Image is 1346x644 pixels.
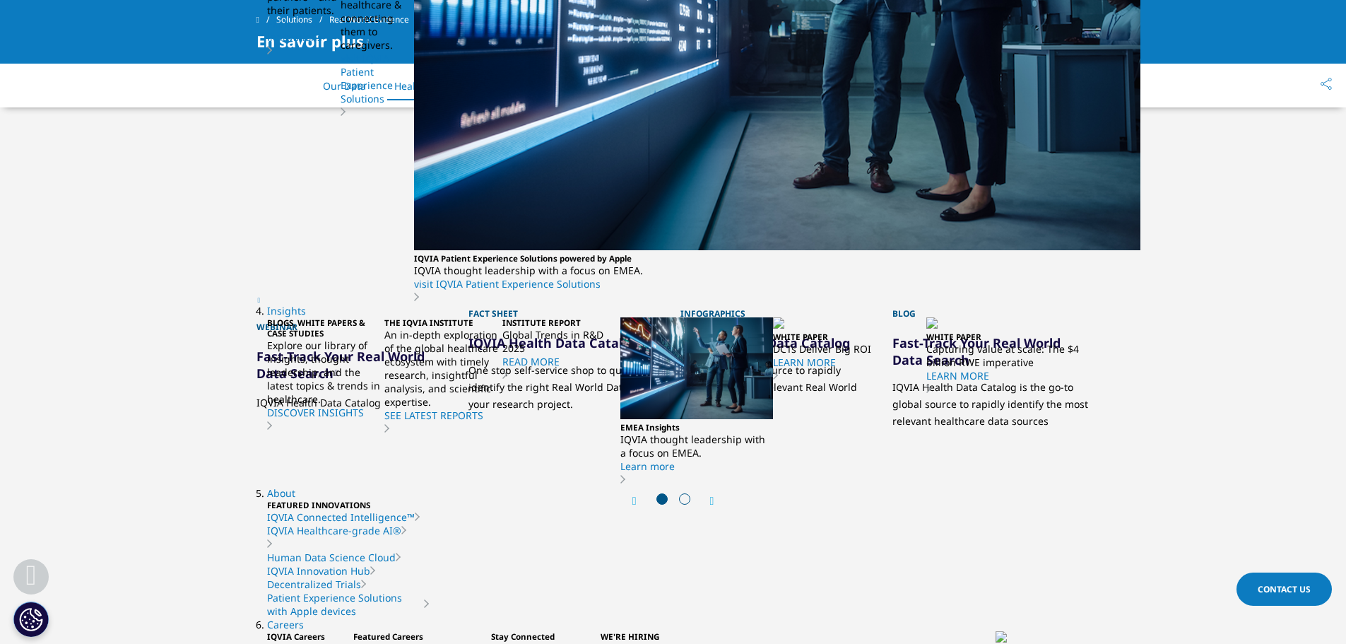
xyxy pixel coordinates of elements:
[267,564,370,578] a: IQVIA Innovation Hub
[926,342,1080,369] p: Capturing value at scale: The $4 billion RWE imperative
[414,277,1140,304] a: visit IQVIA Patient Experience Solutions
[620,433,774,459] p: IQVIA thought leadership with a focus on EMEA.
[267,304,306,317] a: Insights
[926,332,1080,342] h5: WHITE PAPER
[926,317,938,329] img: 909_businessman-standing-in-modern-office-with-looking-at-cityscape.jpg
[773,317,784,329] img: 1127_group-of-financial-professionals-analyzing-markets.jpg
[341,52,414,119] a: visit IQVIA Patient Experience Solutions
[414,264,1140,277] p: IQVIA thought leadership with a focus on EMEA.
[267,486,295,500] a: About
[773,356,926,382] a: LEARN MORE
[267,618,304,631] a: Careers
[267,339,385,406] p: Explore our library of insights, thought leadership, and the latest topics & trends in healthcare.
[353,631,491,642] h5: Featured Careers
[267,591,425,618] a: Patient Experience Solutions with Apple devices
[620,459,774,486] a: Learn more
[384,317,502,328] h5: THE IQVIA INSTITUTE
[267,510,415,524] a: IQVIA Connected Intelligence™
[13,602,49,637] button: Cookies Settings
[601,631,996,642] h5: WE'RE HIRING
[491,631,601,642] h5: Stay Connected
[620,422,774,433] h5: EMEA Insights
[502,355,620,382] a: READ MORE
[267,578,361,591] a: Decentralized Trials
[384,409,502,435] a: SEE LATEST REPORTS
[620,317,774,419] img: 2093_analyzing-data-using-big-screen-display-and-laptop-cropped.png
[926,369,1080,396] a: LEARN MORE
[267,551,396,564] a: Human Data Science Cloud
[267,406,385,433] a: DISCOVER INSIGHTS
[267,631,354,642] h5: IQVIA Careers
[502,328,620,355] p: Global Trends in R&D 2025
[502,317,620,328] h5: INSTITUTE REPORT
[267,500,430,510] h5: FEATURED INNOVATIONS
[267,17,341,57] a: Explore our innovations
[773,332,926,342] h5: WHITE PAPER
[773,342,926,356] p: DCTs Deliver Big ROI
[267,317,385,339] h5: BLOGS, WHITE PAPERS & CASE STUDIES
[414,253,1140,264] h5: IQVIA Patient Experience Solutions powered by Apple
[267,524,401,537] a: IQVIA Healthcare-grade AI®
[384,328,502,409] p: An in-depth exploration of the global healthcare ecosystem with timely research, insightful analy...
